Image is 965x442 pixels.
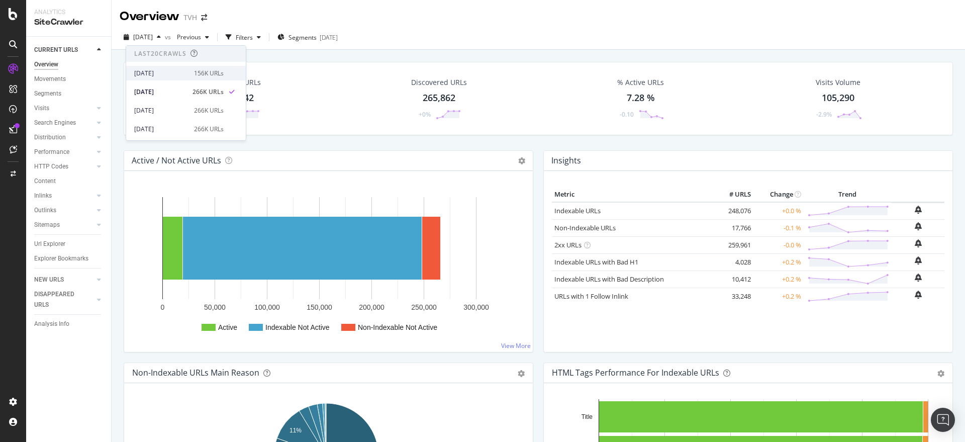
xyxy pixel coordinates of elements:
text: 250,000 [411,303,437,311]
a: CURRENT URLS [34,45,94,55]
div: +0% [419,110,431,119]
div: Open Intercom Messenger [931,408,955,432]
div: 265,862 [423,92,455,105]
a: NEW URLS [34,275,94,285]
text: Non-Indexable Not Active [358,323,437,331]
th: Trend [804,187,892,202]
div: Visits [34,103,49,114]
div: gear [937,370,944,377]
div: bell-plus [915,222,922,230]
span: Segments [288,33,317,42]
div: Content [34,176,56,187]
div: Segments [34,89,61,99]
a: Movements [34,74,104,84]
div: HTML Tags Performance for Indexable URLs [552,368,719,378]
a: Segments [34,89,104,99]
td: 259,961 [713,236,753,253]
h4: Active / Not Active URLs [132,154,221,167]
div: -2.9% [816,110,832,119]
text: 100,000 [254,303,280,311]
td: 248,076 [713,202,753,220]
span: vs [165,33,173,41]
td: +0.2 % [753,271,804,288]
a: URLs with 1 Follow Inlink [554,292,628,301]
div: SiteCrawler [34,17,103,28]
div: bell-plus [915,206,922,214]
div: 7.28 % [627,92,655,105]
a: Analysis Info [34,319,104,329]
div: Sitemaps [34,220,60,230]
a: HTTP Codes [34,161,94,172]
div: 105,290 [822,92,854,105]
div: Last 20 Crawls [134,49,186,58]
div: gear [518,370,525,377]
text: 200,000 [359,303,384,311]
td: 10,412 [713,271,753,288]
a: Indexable URLs with Bad Description [554,275,664,284]
td: -0.1 % [753,219,804,236]
div: [DATE] [134,69,188,78]
div: Analysis Info [34,319,69,329]
div: HTTP Codes [34,161,68,172]
a: Visits [34,103,94,114]
td: -0.0 % [753,236,804,253]
td: +0.2 % [753,253,804,271]
td: 4,028 [713,253,753,271]
div: Filters [236,33,253,42]
div: arrow-right-arrow-left [201,14,207,21]
a: 2xx URLs [554,240,582,249]
div: Url Explorer [34,239,65,249]
a: Distribution [34,132,94,143]
a: Inlinks [34,191,94,201]
div: 266K URLs [194,125,224,134]
a: Performance [34,147,94,157]
text: Title [582,413,593,420]
span: Previous [173,33,201,41]
button: Filters [222,29,265,45]
text: 150,000 [307,303,332,311]
div: 266K URLs [192,87,224,97]
div: Overview [120,8,179,25]
div: Visits Volume [816,77,860,87]
div: 266K URLs [194,106,224,115]
div: [DATE] [134,125,188,134]
text: Indexable Not Active [265,323,330,331]
a: Url Explorer [34,239,104,249]
a: Search Engines [34,118,94,128]
i: Options [518,157,525,164]
div: TVH [183,13,197,23]
div: NEW URLS [34,275,64,285]
td: 17,766 [713,219,753,236]
text: 0 [161,303,165,311]
a: Indexable URLs [554,206,601,215]
text: 300,000 [463,303,489,311]
a: Non-Indexable URLs [554,223,616,232]
div: bell-plus [915,239,922,247]
div: Performance [34,147,69,157]
div: Inlinks [34,191,52,201]
a: Outlinks [34,205,94,216]
a: Sitemaps [34,220,94,230]
svg: A chart. [132,187,525,344]
div: [DATE] [134,106,188,115]
div: Movements [34,74,66,84]
div: Non-Indexable URLs Main Reason [132,368,259,378]
div: bell-plus [915,256,922,264]
a: DISAPPEARED URLS [34,289,94,310]
a: Indexable URLs with Bad H1 [554,257,638,267]
div: Distribution [34,132,66,143]
div: -0.10 [620,110,634,119]
div: [DATE] [134,87,186,97]
div: bell-plus [915,274,922,282]
a: View More [501,341,531,350]
div: Outlinks [34,205,56,216]
text: 11% [289,427,302,434]
div: Analytics [34,8,103,17]
button: Previous [173,29,213,45]
div: Overview [34,59,58,70]
div: 156K URLs [194,69,224,78]
span: 2025 Aug. 19th [133,33,153,41]
div: Search Engines [34,118,76,128]
text: 50,000 [204,303,226,311]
